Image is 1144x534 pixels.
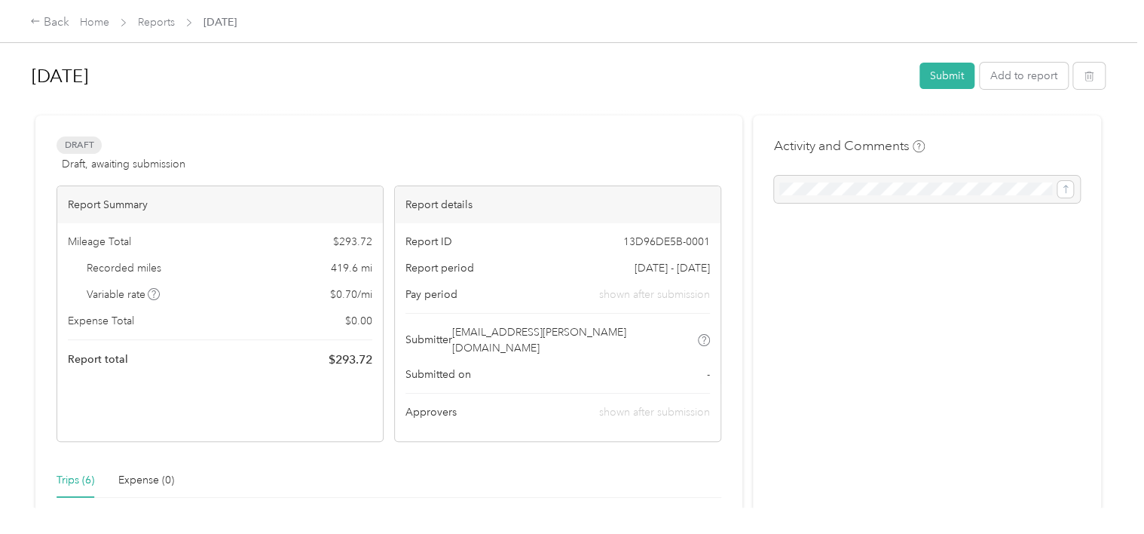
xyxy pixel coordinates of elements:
[62,156,185,172] span: Draft, awaiting submission
[87,287,161,302] span: Variable rate
[203,14,237,30] span: [DATE]
[405,234,452,250] span: Report ID
[452,324,696,356] span: [EMAIL_ADDRESS][PERSON_NAME][DOMAIN_NAME]
[57,137,102,154] span: Draft
[87,260,161,276] span: Recorded miles
[345,313,372,329] span: $ 0.00
[118,472,174,489] div: Expense (0)
[68,313,134,329] span: Expense Total
[57,186,383,223] div: Report Summary
[599,406,710,419] span: shown after submission
[138,16,175,29] a: Reports
[395,186,720,223] div: Report details
[57,472,94,489] div: Trips (6)
[330,287,372,302] span: $ 0.70 / mi
[1060,450,1144,534] iframe: Everlance-gr Chat Button Frame
[329,351,372,369] span: $ 293.72
[599,287,710,302] span: shown after submission
[405,287,457,302] span: Pay period
[30,14,69,32] div: Back
[635,260,710,276] span: [DATE] - [DATE]
[405,332,452,348] span: Submitter
[774,137,925,155] h4: Activity and Comments
[68,351,128,367] span: Report total
[32,58,909,94] h1: Sep 2025
[405,404,457,420] span: Approvers
[333,234,372,250] span: $ 293.72
[80,16,109,29] a: Home
[405,367,471,382] span: Submitted on
[331,260,372,276] span: 419.6 mi
[919,63,974,89] button: Submit
[707,367,710,382] span: -
[623,234,710,250] span: 13D96DE5B-0001
[980,63,1068,89] button: Add to report
[68,234,131,250] span: Mileage Total
[405,260,474,276] span: Report period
